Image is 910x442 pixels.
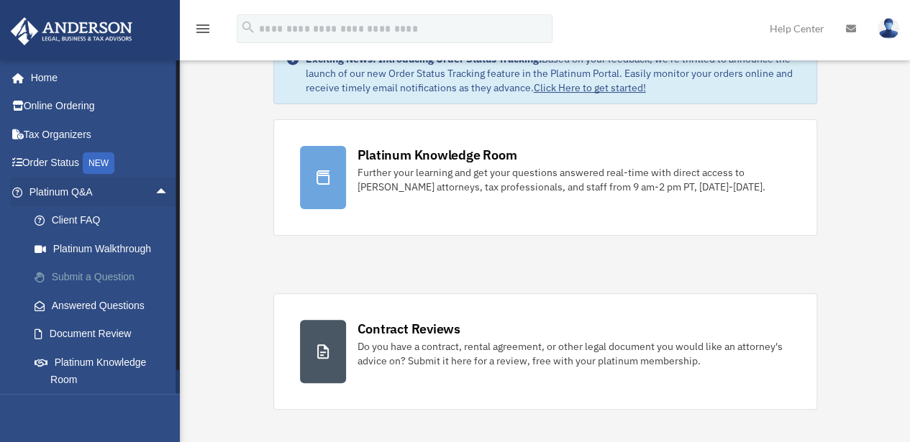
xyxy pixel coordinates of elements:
a: Tax Organizers [10,120,191,149]
div: Contract Reviews [358,320,460,338]
img: Anderson Advisors Platinum Portal [6,17,137,45]
a: Click Here to get started! [534,81,646,94]
div: Based on your feedback, we're thrilled to announce the launch of our new Order Status Tracking fe... [306,52,805,95]
a: Platinum Knowledge Room Further your learning and get your questions answered real-time with dire... [273,119,817,236]
a: Document Review [20,320,191,349]
span: arrow_drop_up [155,178,183,207]
a: Submit a Question [20,263,191,292]
a: Online Ordering [10,92,191,121]
a: Answered Questions [20,291,191,320]
a: Home [10,63,183,92]
div: Platinum Knowledge Room [358,146,517,164]
a: Contract Reviews Do you have a contract, rental agreement, or other legal document you would like... [273,293,817,410]
div: Do you have a contract, rental agreement, or other legal document you would like an attorney's ad... [358,339,791,368]
i: menu [194,20,211,37]
a: Platinum Knowledge Room [20,348,191,394]
div: Further your learning and get your questions answered real-time with direct access to [PERSON_NAM... [358,165,791,194]
a: Platinum Walkthrough [20,234,191,263]
a: Platinum Q&Aarrow_drop_up [10,178,191,206]
i: search [240,19,256,35]
a: Client FAQ [20,206,191,235]
a: menu [194,25,211,37]
img: User Pic [878,18,899,39]
a: Order StatusNEW [10,149,191,178]
div: NEW [83,152,114,174]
